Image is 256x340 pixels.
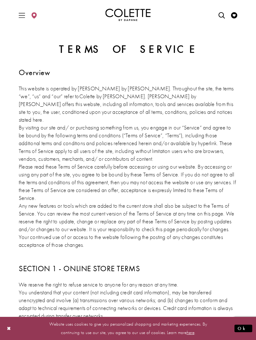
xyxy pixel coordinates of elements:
h3: Overview [19,68,237,77]
p: Any new features or tools which are added to the current store shall also be subject to the Terms... [19,202,237,249]
p: This website is operated by [PERSON_NAME] by [PERSON_NAME]. Throughout the site, the terms “we”, ... [19,84,237,124]
a: here [187,329,194,336]
p: Please read these Terms of Service carefully before accessing or using our website. By accessing ... [19,163,237,202]
button: Submit Dialog [234,325,252,332]
p: We reserve the right to refuse service to anyone for any reason at any time. [19,281,237,288]
p: By visiting our site and/ or purchasing something from us, you engage in our “Service” and agree ... [19,124,237,163]
p: You understand that your content (not including credit card information), may be transferred unen... [19,288,237,320]
p: Website uses cookies to give you personalized shopping and marketing experiences. By continuing t... [45,320,211,337]
h2: Terms of Service [11,43,245,56]
h3: SECTION 1 - ONLINE STORE TERMS [19,264,237,273]
button: Close Dialog [4,323,14,334]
